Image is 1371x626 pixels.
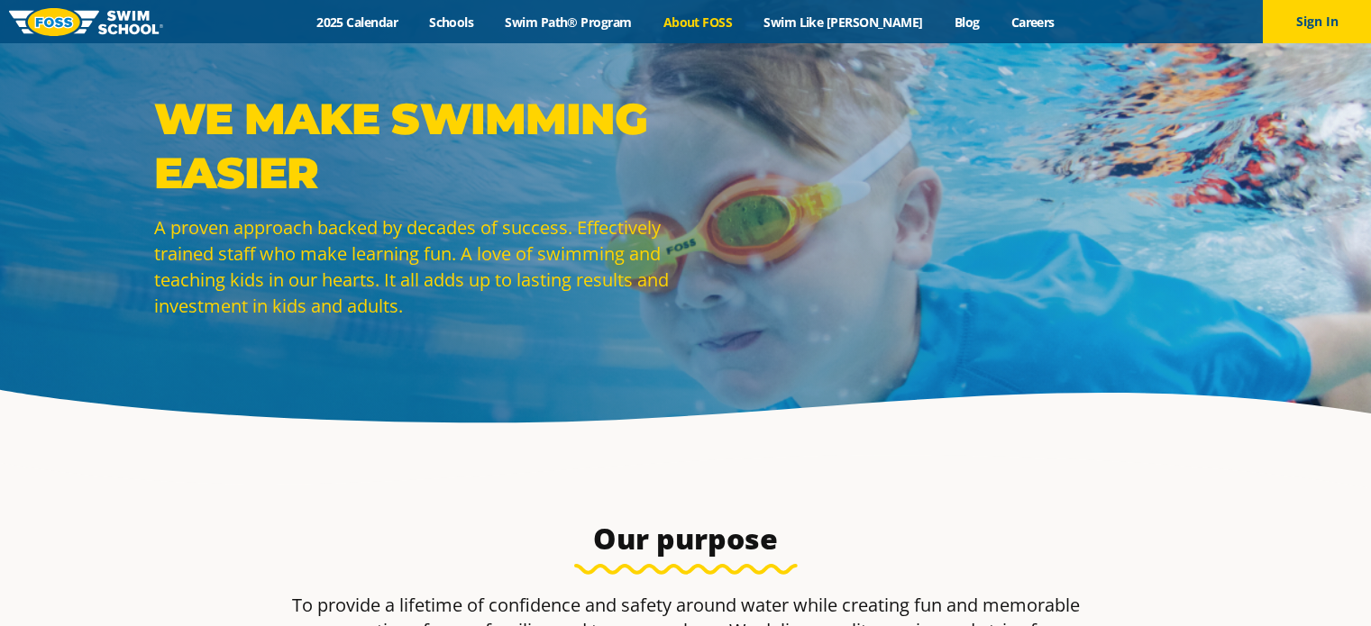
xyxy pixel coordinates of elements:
[938,14,995,31] a: Blog
[9,8,163,36] img: FOSS Swim School Logo
[414,14,489,31] a: Schools
[748,14,939,31] a: Swim Like [PERSON_NAME]
[301,14,414,31] a: 2025 Calendar
[647,14,748,31] a: About FOSS
[995,14,1070,31] a: Careers
[489,14,647,31] a: Swim Path® Program
[260,521,1111,557] h3: Our purpose
[154,214,677,319] p: A proven approach backed by decades of success. Effectively trained staff who make learning fun. ...
[154,92,677,200] p: WE MAKE SWIMMING EASIER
